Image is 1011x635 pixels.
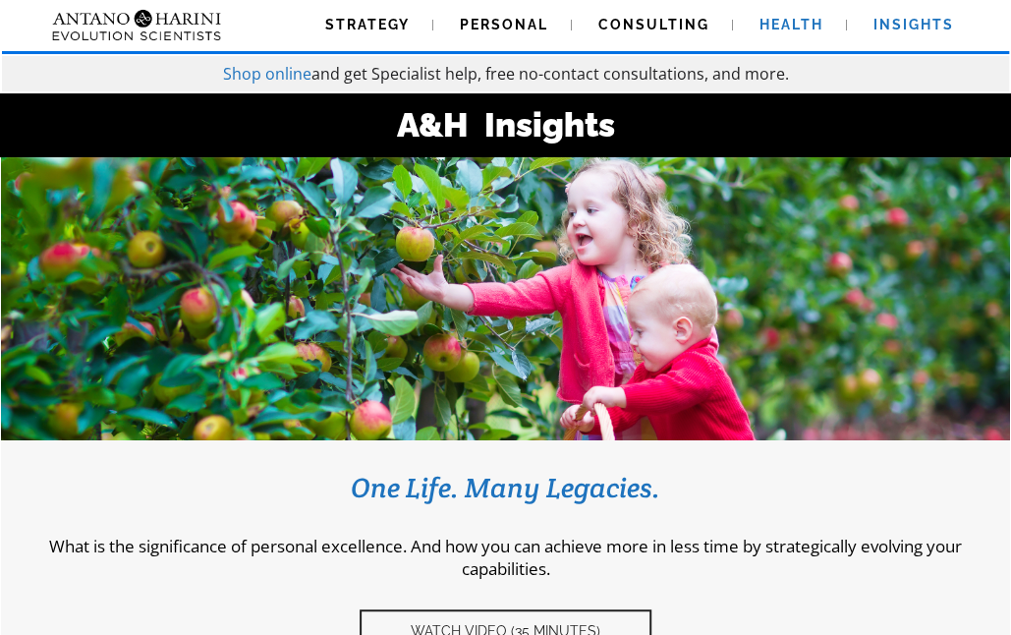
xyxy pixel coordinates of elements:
span: Consulting [598,17,709,32]
h3: One Life. Many Legacies. [30,470,981,505]
span: Strategy [325,17,410,32]
span: Insights [873,17,954,32]
strong: A&H Insights [397,105,615,144]
span: Personal [460,17,548,32]
a: Shop online [223,63,311,85]
p: What is the significance of personal excellence. And how you can achieve more in less time by str... [30,535,981,580]
span: Health [759,17,823,32]
span: and get Specialist help, free no-contact consultations, and more. [311,63,789,85]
